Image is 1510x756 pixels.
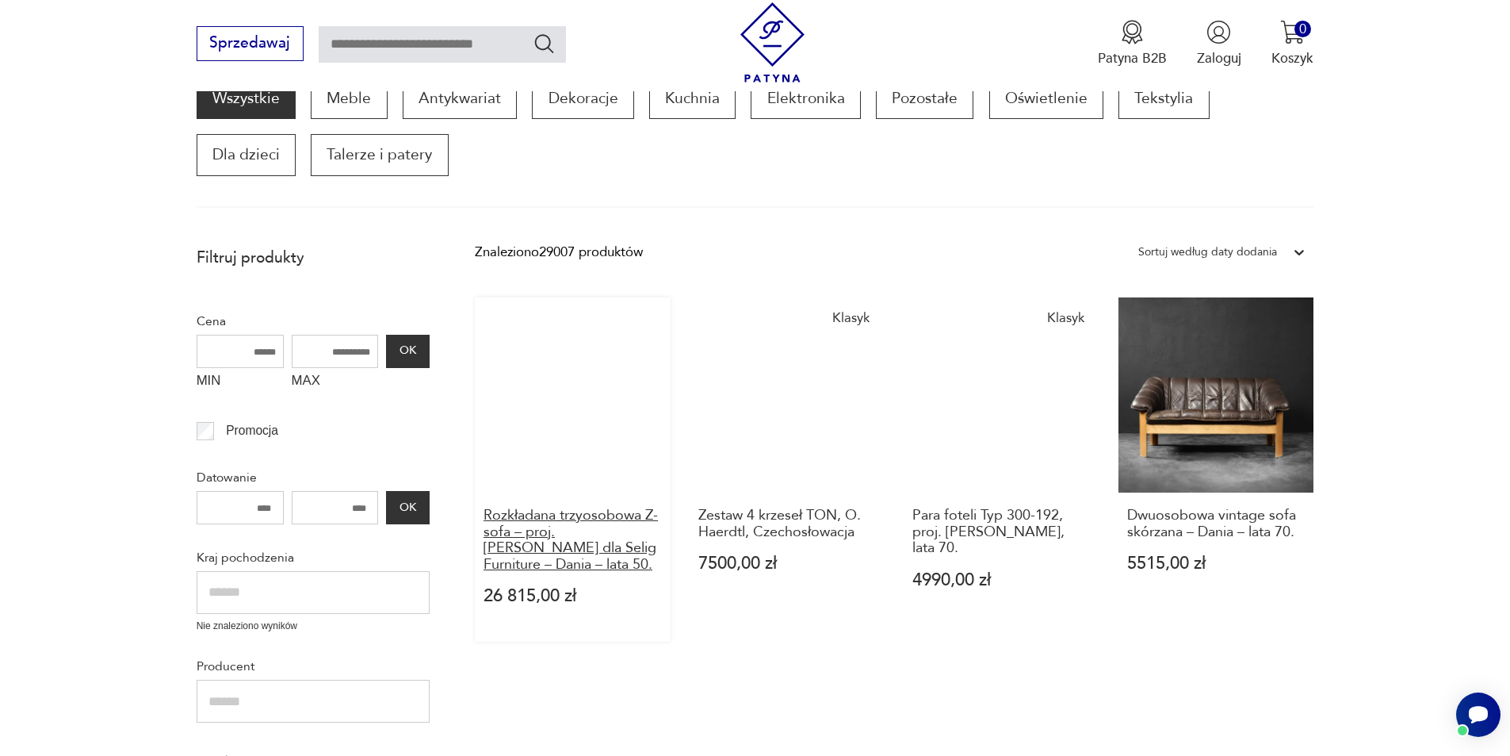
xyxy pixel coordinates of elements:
[532,78,633,119] a: Dekoracje
[292,368,379,398] label: MAX
[698,555,877,572] p: 7500,00 zł
[1197,20,1241,67] button: Zaloguj
[475,242,643,263] div: Znaleziono 29007 produktów
[1271,49,1313,67] p: Koszyk
[403,78,517,119] a: Antykwariat
[1098,20,1167,67] button: Patyna B2B
[1280,20,1305,44] img: Ikona koszyka
[1120,20,1145,44] img: Ikona medalu
[197,656,430,677] p: Producent
[533,32,556,55] button: Szukaj
[1118,297,1314,642] a: Dwuosobowa vintage sofa skórzana – Dania – lata 70.Dwuosobowa vintage sofa skórzana – Dania – lat...
[904,297,1099,642] a: KlasykPara foteli Typ 300-192, proj. J. Kędziorek, lata 70.Para foteli Typ 300-192, proj. [PERSON...
[989,78,1103,119] a: Oświetlenie
[1197,49,1241,67] p: Zaloguj
[1206,20,1231,44] img: Ikonka użytkownika
[197,38,304,51] a: Sprzedawaj
[1127,508,1305,540] h3: Dwuosobowa vintage sofa skórzana – Dania – lata 70.
[1294,21,1311,37] div: 0
[1118,78,1209,119] a: Tekstylia
[1138,242,1277,263] div: Sortuj według daty dodania
[197,134,296,175] a: Dla dzieci
[751,78,860,119] a: Elektronika
[912,508,1091,556] h3: Para foteli Typ 300-192, proj. [PERSON_NAME], lata 70.
[226,420,278,441] p: Promocja
[912,572,1091,589] p: 4990,00 zł
[732,2,812,83] img: Patyna - sklep z meblami i dekoracjami vintage
[197,78,296,119] a: Wszystkie
[690,297,885,642] a: KlasykZestaw 4 krzeseł TON, O. Haerdtl, CzechosłowacjaZestaw 4 krzeseł TON, O. Haerdtl, Czechosło...
[197,368,284,398] label: MIN
[876,78,973,119] a: Pozostałe
[197,547,430,568] p: Kraj pochodzenia
[649,78,736,119] a: Kuchnia
[197,467,430,488] p: Datowanie
[475,297,671,642] a: Rozkładana trzyosobowa Z- sofa – proj. Poul Jensen dla Selig Furniture – Dania – lata 50.Rozkłada...
[386,491,429,524] button: OK
[484,588,662,604] p: 26 815,00 zł
[197,26,304,61] button: Sprzedawaj
[484,508,662,573] h3: Rozkładana trzyosobowa Z- sofa – proj. [PERSON_NAME] dla Selig Furniture – Dania – lata 50.
[197,311,430,332] p: Cena
[1127,555,1305,572] p: 5515,00 zł
[1456,693,1500,737] iframe: Smartsupp widget button
[1098,49,1167,67] p: Patyna B2B
[1098,20,1167,67] a: Ikona medaluPatyna B2B
[386,335,429,368] button: OK
[197,248,430,268] p: Filtruj produkty
[698,508,877,540] h3: Zestaw 4 krzeseł TON, O. Haerdtl, Czechosłowacja
[1271,20,1313,67] button: 0Koszyk
[311,78,387,119] a: Meble
[311,134,448,175] a: Talerze i patery
[197,619,430,634] p: Nie znaleziono wyników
